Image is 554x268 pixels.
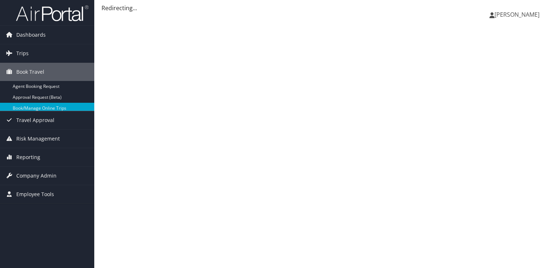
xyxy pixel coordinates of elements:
[102,4,547,12] div: Redirecting...
[16,5,88,22] img: airportal-logo.png
[489,4,547,25] a: [PERSON_NAME]
[16,148,40,166] span: Reporting
[16,185,54,203] span: Employee Tools
[16,26,46,44] span: Dashboards
[16,111,54,129] span: Travel Approval
[16,44,29,62] span: Trips
[16,167,57,185] span: Company Admin
[16,130,60,148] span: Risk Management
[495,11,539,19] span: [PERSON_NAME]
[16,63,44,81] span: Book Travel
